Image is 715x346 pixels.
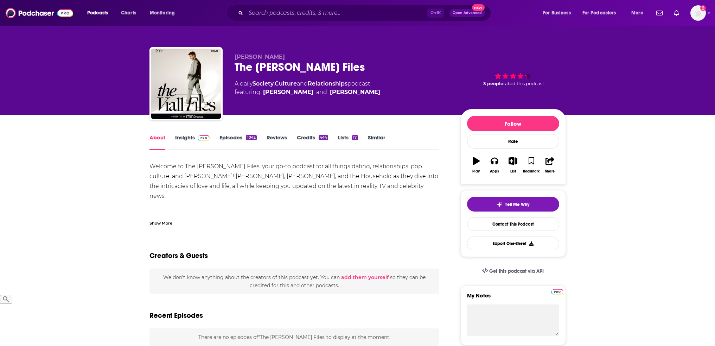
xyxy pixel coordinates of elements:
span: , [274,80,275,87]
span: [PERSON_NAME] [235,54,285,60]
button: open menu [578,7,626,19]
img: Podchaser Pro [551,289,563,295]
span: We don't know anything about the creators of this podcast yet . You can so they can be credited f... [163,274,426,288]
div: Share [545,169,555,174]
span: For Podcasters [582,8,616,18]
img: Podchaser Pro [198,135,210,141]
a: Reviews [267,134,287,150]
span: and [297,80,308,87]
a: Show notifications dropdown [653,7,665,19]
span: More [631,8,643,18]
span: Podcasts [87,8,108,18]
img: Podchaser - Follow, Share and Rate Podcasts [6,6,73,20]
button: tell me why sparkleTell Me Why [467,197,559,212]
button: Apps [485,152,504,178]
a: Culture [275,80,297,87]
button: Bookmark [522,152,541,178]
div: Welcome to The [PERSON_NAME] Files, your go-to podcast for all things dating, relationships, pop ... [149,162,440,319]
span: Get this podcast via API [489,268,544,274]
a: [PERSON_NAME] [330,88,380,96]
div: Play [472,169,480,174]
a: Lists17 [338,134,358,150]
button: open menu [82,7,117,19]
div: Rate [467,134,559,149]
div: 1042 [246,135,256,140]
span: featuring [235,88,380,96]
span: and [316,88,327,96]
span: rated this podcast [503,81,544,86]
svg: Add a profile image [700,5,706,11]
button: Open AdvancedNew [449,9,485,17]
a: Get this podcast via API [477,263,550,280]
a: InsightsPodchaser Pro [175,134,210,150]
span: New [472,4,485,11]
input: Search podcasts, credits, & more... [246,7,427,19]
span: Tell Me Why [505,202,529,207]
a: Show notifications dropdown [671,7,682,19]
div: Apps [490,169,499,174]
div: 17 [352,135,358,140]
span: Logged in as mmjamo [690,5,706,21]
button: Show profile menu [690,5,706,21]
div: Search podcasts, credits, & more... [233,5,498,21]
a: Charts [116,7,140,19]
div: 3 peoplerated this podcast [460,54,566,97]
h2: Recent Episodes [149,311,203,320]
div: A daily podcast [235,80,380,96]
button: List [504,152,522,178]
a: Similar [368,134,385,150]
span: Ctrl K [427,8,444,18]
span: Charts [121,8,136,18]
button: Follow [467,116,559,131]
img: tell me why sparkle [497,202,502,207]
h2: Creators & Guests [149,251,208,260]
a: Pro website [551,288,563,295]
div: List [510,169,516,174]
button: open menu [538,7,580,19]
a: Credits444 [297,134,328,150]
button: open menu [626,7,652,19]
label: My Notes [467,292,559,304]
div: 444 [319,135,328,140]
span: Monitoring [150,8,175,18]
button: Play [467,152,485,178]
a: Relationships [308,80,347,87]
a: Society [253,80,274,87]
a: About [149,134,165,150]
div: Bookmark [523,169,540,174]
button: add them yourself [341,275,389,280]
button: Export One-Sheet [467,237,559,250]
button: open menu [145,7,184,19]
a: Episodes1042 [219,134,256,150]
a: [PERSON_NAME] [263,88,313,96]
span: 3 people [483,81,503,86]
span: There are no episodes of "The [PERSON_NAME] Files" to display at the moment. [198,334,390,340]
span: Open Advanced [453,11,482,15]
a: Contact This Podcast [467,217,559,231]
span: For Business [543,8,571,18]
button: Share [541,152,559,178]
img: The Viall Files [151,49,221,119]
img: User Profile [690,5,706,21]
